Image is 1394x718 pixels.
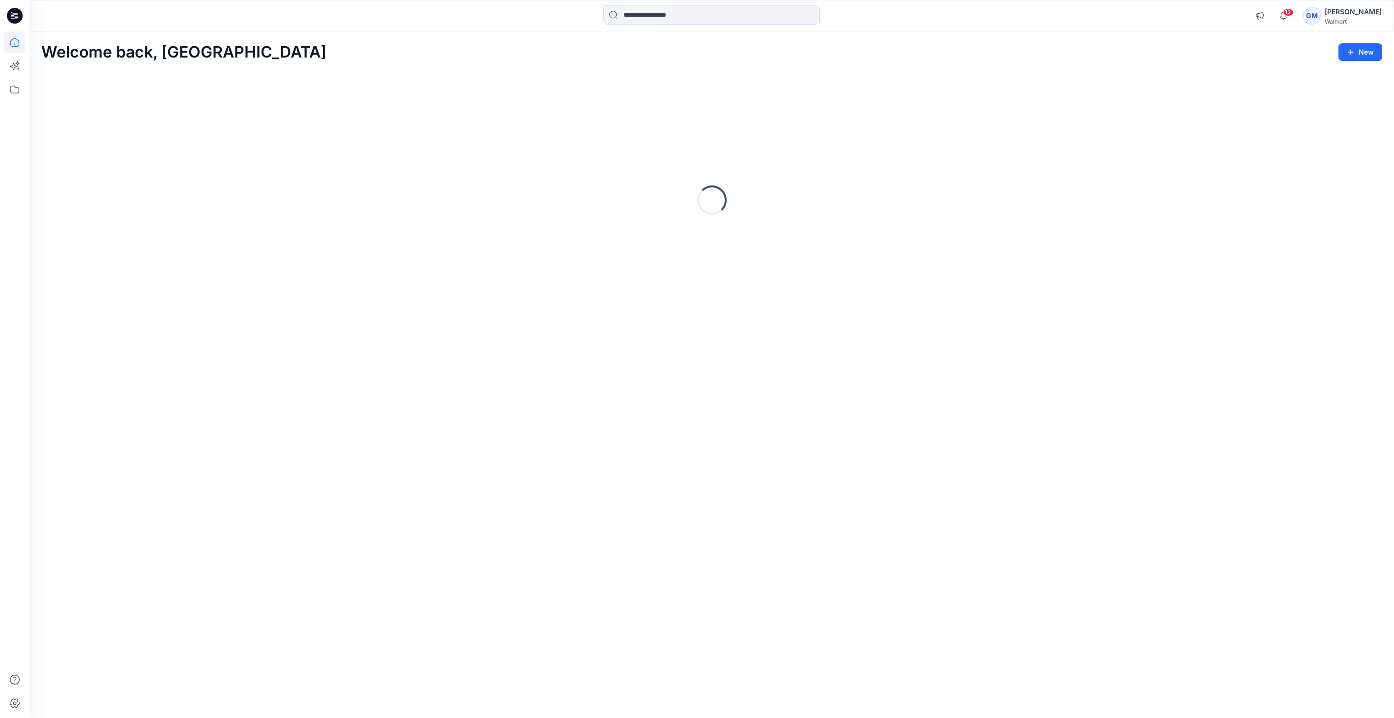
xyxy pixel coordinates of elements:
div: GM [1303,7,1321,25]
button: New [1338,43,1382,61]
div: [PERSON_NAME] [1325,6,1382,18]
div: Walmart [1325,18,1382,25]
h2: Welcome back, [GEOGRAPHIC_DATA] [41,43,326,61]
span: 12 [1283,8,1294,16]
